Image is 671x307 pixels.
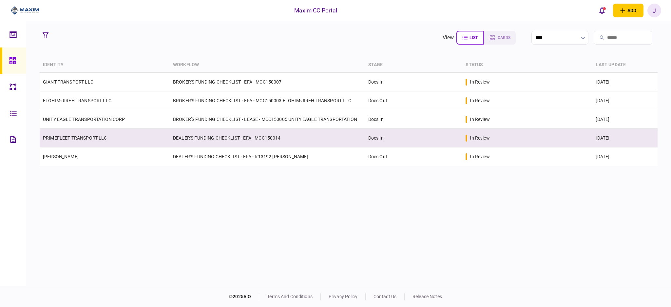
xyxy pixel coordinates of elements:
td: DEALER'S FUNDING CHECKLIST - EFA - MCC150014 [170,129,365,147]
span: cards [498,35,510,40]
td: Docs In [365,129,463,147]
div: in review [470,97,489,104]
div: view [443,34,454,42]
td: [DATE] [592,129,658,147]
td: [DATE] [592,73,658,91]
div: in review [470,135,489,141]
div: in review [470,153,489,160]
td: Docs Out [365,147,463,166]
td: BROKER'S FUNDING CHECKLIST - EFA - MCC150007 [170,73,365,91]
td: Docs In [365,110,463,129]
td: Docs In [365,73,463,91]
th: stage [365,57,463,73]
a: contact us [374,294,396,299]
td: DEALER'S FUNDING CHECKLIST - EFA - tr13192 [PERSON_NAME] [170,147,365,166]
th: identity [40,57,170,73]
a: GIANT TRANSPORT LLC [43,79,93,85]
a: UNITY EAGLE TRANSPORTATION CORP [43,117,125,122]
td: BROKER'S FUNDING CHECKLIST - LEASE - MCC150005 UNITY EAGLE TRANSPORTATION [170,110,365,129]
a: terms and conditions [267,294,313,299]
a: privacy policy [329,294,357,299]
button: cards [484,31,516,45]
span: list [470,35,478,40]
button: open notifications list [595,4,609,17]
div: in review [470,116,489,123]
td: [DATE] [592,91,658,110]
a: ELOHIM-JIREH TRANSPORT LLC [43,98,111,103]
img: client company logo [10,6,40,15]
td: BROKER'S FUNDING CHECKLIST - EFA - MCC150003 ELOHIM-JIREH TRANSPORT LLC [170,91,365,110]
th: workflow [170,57,365,73]
button: J [647,4,661,17]
td: [DATE] [592,110,658,129]
button: list [456,31,484,45]
div: Maxim CC Portal [294,6,337,15]
a: [PERSON_NAME] [43,154,79,159]
a: release notes [412,294,442,299]
div: © 2025 AIO [229,293,259,300]
td: [DATE] [592,147,658,166]
div: in review [470,79,489,85]
th: last update [592,57,658,73]
td: Docs Out [365,91,463,110]
button: open adding identity options [613,4,643,17]
th: status [462,57,592,73]
a: PRIMEFLEET TRANSPORT LLC [43,135,107,141]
